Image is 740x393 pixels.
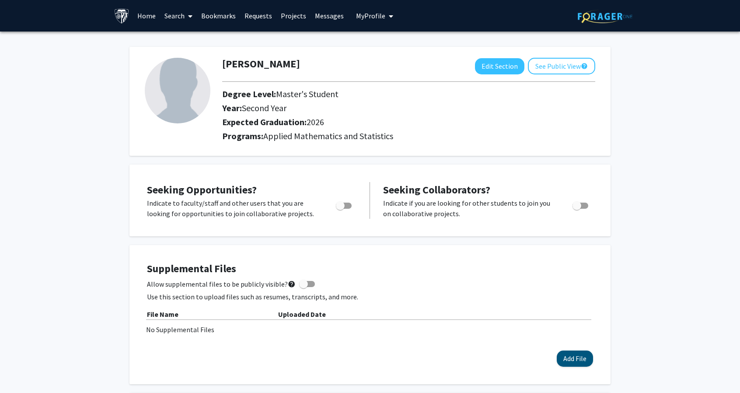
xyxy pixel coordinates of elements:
iframe: Chat [7,354,37,386]
img: Johns Hopkins University Logo [114,8,129,24]
span: Applied Mathematics and Statistics [263,130,393,141]
h1: [PERSON_NAME] [222,58,300,70]
div: Toggle [569,198,593,211]
a: Search [160,0,197,31]
b: File Name [147,310,178,319]
button: Edit Section [475,58,524,74]
p: Indicate if you are looking for other students to join you on collaborative projects. [383,198,556,219]
b: Uploaded Date [278,310,326,319]
span: My Profile [356,11,385,20]
button: See Public View [528,58,595,74]
img: ForagerOne Logo [578,10,632,23]
h2: Expected Graduation: [222,117,531,127]
a: Home [133,0,160,31]
span: Allow supplemental files to be publicly visible? [147,279,296,289]
span: 2026 [307,116,324,127]
img: Profile Picture [145,58,210,123]
span: Seeking Opportunities? [147,183,257,196]
mat-icon: help [581,61,588,71]
a: Bookmarks [197,0,240,31]
div: Toggle [332,198,356,211]
p: Use this section to upload files such as resumes, transcripts, and more. [147,291,593,302]
span: Master's Student [276,88,339,99]
a: Messages [311,0,348,31]
h2: Year: [222,103,531,113]
p: Indicate to faculty/staff and other users that you are looking for opportunities to join collabor... [147,198,319,219]
h4: Supplemental Files [147,263,593,275]
a: Requests [240,0,276,31]
h2: Programs: [222,131,595,141]
mat-icon: help [288,279,296,289]
div: No Supplemental Files [146,324,594,335]
h2: Degree Level: [222,89,531,99]
span: Second Year [242,102,286,113]
span: Seeking Collaborators? [383,183,490,196]
a: Projects [276,0,311,31]
button: Add File [557,351,593,367]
